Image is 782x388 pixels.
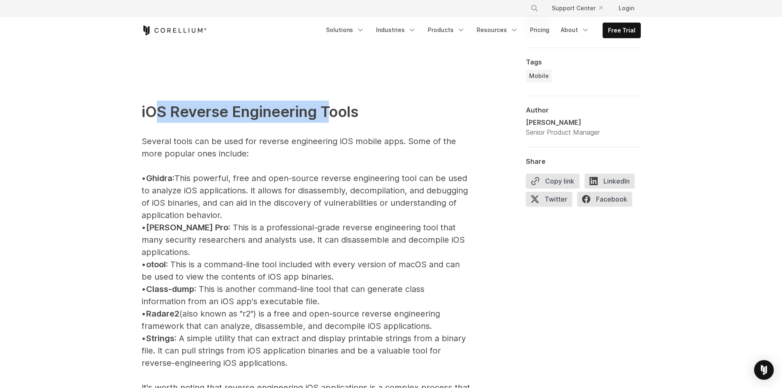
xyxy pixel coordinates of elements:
[526,117,600,127] div: [PERSON_NAME]
[146,173,172,183] span: Ghidra
[146,284,194,294] span: Class-dump
[146,259,166,269] span: otool
[585,174,635,188] span: LinkedIn
[371,23,421,37] a: Industries
[525,23,554,37] a: Pricing
[526,69,552,83] a: Mobile
[577,192,637,210] a: Facebook
[526,58,641,66] div: Tags
[423,23,470,37] a: Products
[321,23,641,38] div: Navigation Menu
[754,360,774,380] div: Open Intercom Messenger
[556,23,594,37] a: About
[577,192,632,207] span: Facebook
[321,23,369,37] a: Solutions
[527,1,542,16] button: Search
[146,223,228,232] span: [PERSON_NAME] Pro
[603,23,640,38] a: Free Trial
[526,192,577,210] a: Twitter
[526,157,641,165] div: Share
[585,174,640,192] a: LinkedIn
[172,173,174,183] span: :
[526,106,641,114] div: Author
[142,103,358,121] span: iOS Reverse Engineering Tools
[146,333,174,343] span: Strings
[142,25,207,35] a: Corellium Home
[146,309,179,319] span: Radare2
[526,174,580,188] button: Copy link
[612,1,641,16] a: Login
[526,127,600,137] div: Senior Product Manager
[472,23,523,37] a: Resources
[545,1,609,16] a: Support Center
[521,1,641,16] div: Navigation Menu
[529,72,549,80] span: Mobile
[526,192,572,207] span: Twitter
